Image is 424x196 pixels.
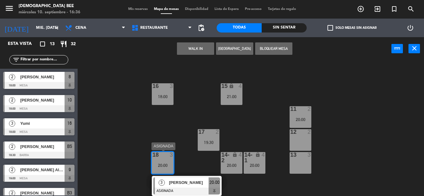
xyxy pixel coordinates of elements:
[39,40,46,48] i: crop_square
[198,129,199,135] div: 17
[210,179,219,186] span: 20:00
[407,24,414,32] i: power_settings_new
[9,97,15,103] span: 2
[357,5,364,13] i: add_circle_outline
[232,152,237,157] i: lock
[262,23,307,33] div: Sin sentar
[159,180,165,186] span: 3
[9,120,15,127] span: 3
[262,152,265,158] div: 4
[20,74,65,80] span: [PERSON_NAME]
[3,40,45,48] div: Esta vista
[71,41,76,48] span: 32
[9,167,15,173] span: 2
[221,94,242,99] div: 21:00
[9,74,15,80] span: 2
[152,94,174,99] div: 18:00
[152,152,153,158] div: 18
[177,42,214,55] button: WALK IN
[151,142,175,150] div: ASIGNADA
[216,42,253,55] button: [GEOGRAPHIC_DATA]
[75,26,86,30] span: Cena
[151,7,182,11] span: Mapa de mesas
[374,5,381,13] i: exit_to_app
[152,83,153,89] div: 16
[67,143,72,150] span: B5
[290,117,311,122] div: 20:00
[255,152,260,157] i: lock
[198,140,219,145] div: 19:30
[217,23,262,33] div: Todas
[20,56,68,63] input: Filtrar por nombre...
[20,143,65,150] span: [PERSON_NAME]
[60,40,67,48] i: restaurant
[308,152,311,158] div: 3
[216,129,219,135] div: 2
[125,7,151,11] span: Mis reservas
[308,106,311,112] div: 2
[12,56,20,63] i: filter_list
[327,25,333,31] span: check_box_outline_blank
[9,144,15,150] span: 2
[67,120,72,127] span: 16
[69,73,71,81] span: 8
[197,24,205,32] span: pending_actions
[407,5,415,13] i: search
[327,25,377,31] label: Solo mesas sin asignar
[19,9,80,15] div: miércoles 10. septiembre - 16:36
[308,129,311,135] div: 2
[170,152,174,158] div: 3
[69,166,71,173] span: 9
[20,167,65,173] span: [PERSON_NAME] Albuquerque [PERSON_NAME]
[211,7,242,11] span: Lista de Espera
[411,45,418,52] i: close
[152,163,174,168] div: 20:00
[140,26,168,30] span: Restaurante
[5,4,14,13] i: menu
[20,120,65,127] span: Yumi
[244,163,265,168] div: 20:00
[182,7,211,11] span: Disponibilidad
[50,41,55,48] span: 13
[242,7,265,11] span: Pre-acceso
[170,83,174,89] div: 3
[239,83,242,89] div: 4
[229,83,234,89] i: lock
[408,44,420,53] button: close
[169,179,209,186] span: [PERSON_NAME]
[67,96,72,104] span: 10
[391,44,403,53] button: power_input
[265,7,299,11] span: Tarjetas de regalo
[20,97,65,103] span: [PERSON_NAME]
[5,4,14,15] button: menu
[19,3,80,9] div: [DEMOGRAPHIC_DATA] Bee
[53,24,61,32] i: arrow_drop_down
[239,152,242,158] div: 4
[394,45,401,52] i: power_input
[221,163,242,168] div: 20:00
[255,42,292,55] button: Bloquear Mesa
[390,5,398,13] i: turned_in_not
